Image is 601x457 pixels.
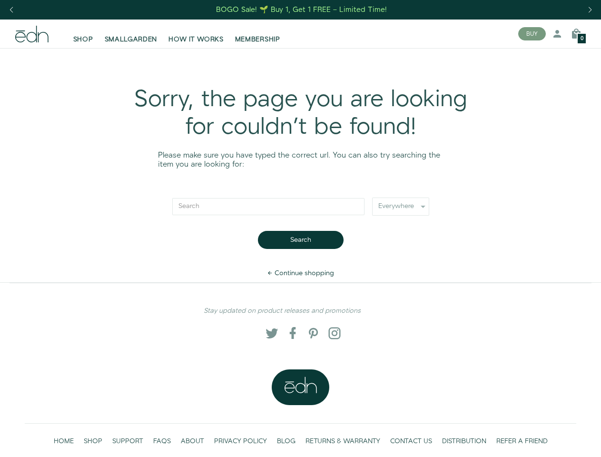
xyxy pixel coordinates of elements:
input: Search [172,198,365,215]
span: FAQS [153,437,171,446]
span: HOME [54,437,74,446]
a: SUPPORT [107,431,148,451]
button: Search [258,231,344,249]
span: BLOG [277,437,296,446]
a: BOGO Sale! 🌱 Buy 1, Get 1 FREE – Limited Time! [215,2,388,17]
span: REFER A FRIEND [496,437,548,446]
a: HOW IT WORKS [163,23,229,44]
span: DISTRIBUTION [442,437,486,446]
span: SHOP [84,437,102,446]
span: RETURNS & WARRANTY [305,437,380,446]
span: HOW IT WORKS [168,35,223,44]
a: BLOG [272,431,300,451]
span: CONTACT US [390,437,432,446]
a: DISTRIBUTION [437,431,491,451]
span: SHOP [73,35,93,44]
span: PRIVACY POLICY [214,437,267,446]
a: HOME [49,431,79,451]
span: Continue shopping [275,268,334,278]
em: Stay updated on product releases and promotions [204,306,361,316]
span: MEMBERSHIP [235,35,280,44]
button: BUY [518,27,546,40]
span: SMALLGARDEN [105,35,158,44]
span: 0 [581,36,583,41]
a: ABOUT [176,431,209,451]
a: PRIVACY POLICY [209,431,272,451]
div: BOGO Sale! 🌱 Buy 1, Get 1 FREE – Limited Time! [216,5,387,15]
a: SMALLGARDEN [99,23,163,44]
a: FAQS [148,431,176,451]
a: MEMBERSHIP [229,23,286,44]
p: Please make sure you have typed the correct url. You can also try searching the item you are look... [158,151,443,169]
a: Continue shopping [259,264,342,282]
span: ABOUT [181,437,204,446]
a: RETURNS & WARRANTY [300,431,385,451]
a: SHOP [79,431,107,451]
div: Sorry, the page you are looking for couldn't be found! [129,86,472,141]
a: SHOP [68,23,99,44]
a: CONTACT US [385,431,437,451]
span: SUPPORT [112,437,143,446]
a: REFER A FRIEND [491,431,552,451]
